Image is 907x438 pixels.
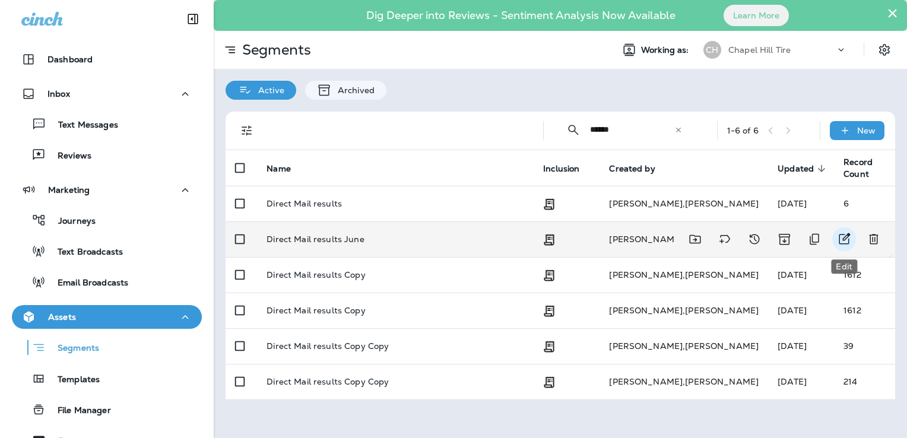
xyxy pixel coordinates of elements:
button: Delete [862,227,886,251]
span: Transaction [543,269,555,280]
button: Settings [874,39,895,61]
p: Text Broadcasts [46,247,123,258]
button: Assets [12,305,202,329]
span: Transaction [543,304,555,315]
p: Inbox [47,89,70,99]
td: 214 [834,364,895,399]
p: Text Messages [46,120,118,131]
td: [DATE] [768,257,834,293]
button: Text Broadcasts [12,239,202,264]
p: Direct Mail results Copy [267,270,365,280]
p: Direct Mail results Copy Copy [267,341,389,351]
td: [DATE] [768,328,834,364]
p: Direct Mail results June [267,234,364,244]
span: Record Count [843,157,873,179]
p: Direct Mail results [267,199,342,208]
td: [PERSON_NAME] , [PERSON_NAME] [600,293,768,328]
button: Templates [12,366,202,391]
button: Marketing [12,178,202,202]
p: Active [252,85,284,95]
p: Direct Mail results Copy [267,306,365,315]
span: Inclusion [543,163,595,174]
button: Duplicate Segment [803,227,826,251]
span: Created by [609,164,655,174]
button: Segments [12,335,202,360]
span: Transaction [543,340,555,351]
span: Updated [778,163,829,174]
td: 1612 [834,293,895,328]
p: Templates [46,374,100,386]
span: Transaction [543,376,555,386]
td: [PERSON_NAME] , [PERSON_NAME] [600,221,768,257]
button: Collapse Search [562,118,585,142]
p: Segments [237,41,311,59]
span: Created by [609,163,670,174]
p: File Manager [46,405,111,417]
button: Filters [235,119,259,142]
p: Assets [48,312,76,322]
div: CH [703,41,721,59]
span: Inclusion [543,164,579,174]
p: Dashboard [47,55,93,64]
button: Learn More [724,5,789,26]
div: 1 - 6 of 6 [727,126,759,135]
button: Edit [832,227,856,251]
td: [DATE] [768,186,834,221]
td: [PERSON_NAME] , [PERSON_NAME] [600,257,768,293]
button: Text Messages [12,112,202,137]
td: 39 [834,328,895,364]
button: Email Broadcasts [12,269,202,294]
td: [PERSON_NAME] , [PERSON_NAME] [600,186,768,221]
td: [DATE] [768,364,834,399]
p: Journeys [46,216,96,227]
p: Chapel Hill Tire [728,45,791,55]
p: Reviews [46,151,91,162]
span: Name [267,163,306,174]
td: 1612 [834,257,895,293]
td: [DATE] [768,293,834,328]
button: Collapse Sidebar [176,7,210,31]
span: Transaction [543,198,555,208]
p: Direct Mail results Copy Copy [267,377,389,386]
div: Edit [831,259,857,274]
td: [PERSON_NAME] , [PERSON_NAME] [600,364,768,399]
button: Inbox [12,82,202,106]
button: Archive [772,227,797,251]
button: Journeys [12,208,202,233]
p: Archived [332,85,375,95]
button: Dashboard [12,47,202,71]
button: Add tags [713,227,737,251]
span: Name [267,164,291,174]
button: Reviews [12,142,202,167]
span: Working as: [641,45,692,55]
p: Segments [46,343,99,355]
td: 6 [834,186,895,221]
button: File Manager [12,397,202,422]
button: Move to folder [683,227,707,251]
td: [PERSON_NAME] , [PERSON_NAME] [600,328,768,364]
p: Email Broadcasts [46,278,128,289]
p: New [857,126,876,135]
span: Transaction [543,233,555,244]
p: Marketing [48,185,90,195]
span: Updated [778,164,814,174]
button: Close [887,4,898,23]
button: View Changelog [743,227,766,251]
p: Dig Deeper into Reviews - Sentiment Analysis Now Available [332,14,710,17]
